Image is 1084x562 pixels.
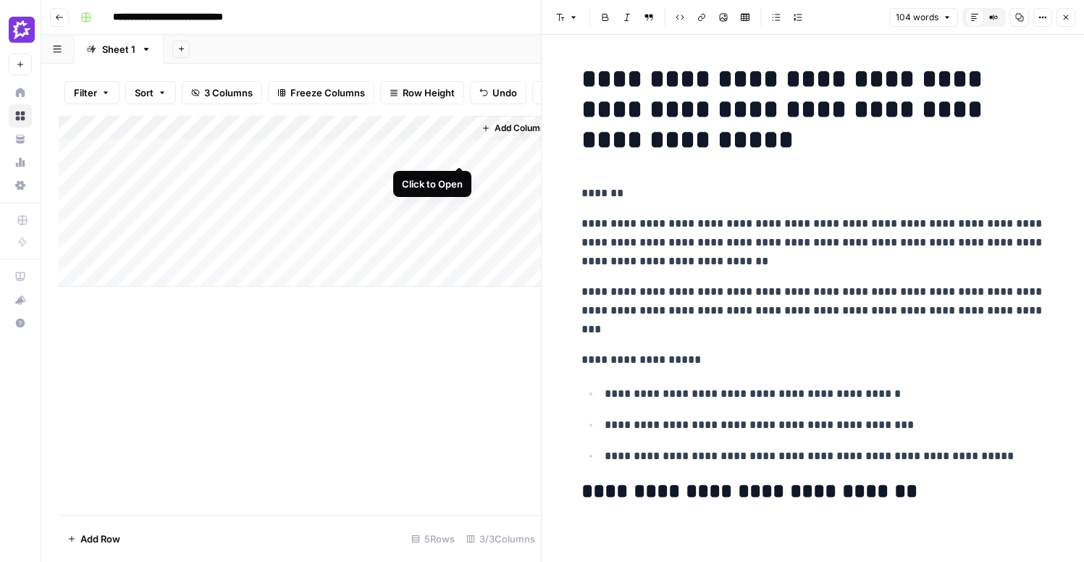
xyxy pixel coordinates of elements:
[495,122,545,135] span: Add Column
[9,104,32,127] a: Browse
[80,532,120,546] span: Add Row
[406,527,461,550] div: 5 Rows
[204,85,253,100] span: 3 Columns
[9,151,32,174] a: Usage
[268,81,374,104] button: Freeze Columns
[896,11,938,24] span: 104 words
[9,127,32,151] a: Your Data
[492,85,517,100] span: Undo
[9,288,32,311] button: What's new?
[403,85,455,100] span: Row Height
[9,81,32,104] a: Home
[74,85,97,100] span: Filter
[476,119,551,138] button: Add Column
[402,177,463,191] div: Click to Open
[135,85,154,100] span: Sort
[64,81,119,104] button: Filter
[9,12,32,48] button: Workspace: Gong
[9,265,32,288] a: AirOps Academy
[9,311,32,335] button: Help + Support
[59,527,129,550] button: Add Row
[9,289,31,311] div: What's new?
[461,527,541,550] div: 3/3 Columns
[889,8,958,27] button: 104 words
[74,35,164,64] a: Sheet 1
[9,174,32,197] a: Settings
[125,81,176,104] button: Sort
[470,81,526,104] button: Undo
[9,17,35,43] img: Gong Logo
[290,85,365,100] span: Freeze Columns
[182,81,262,104] button: 3 Columns
[102,42,135,56] div: Sheet 1
[380,81,464,104] button: Row Height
